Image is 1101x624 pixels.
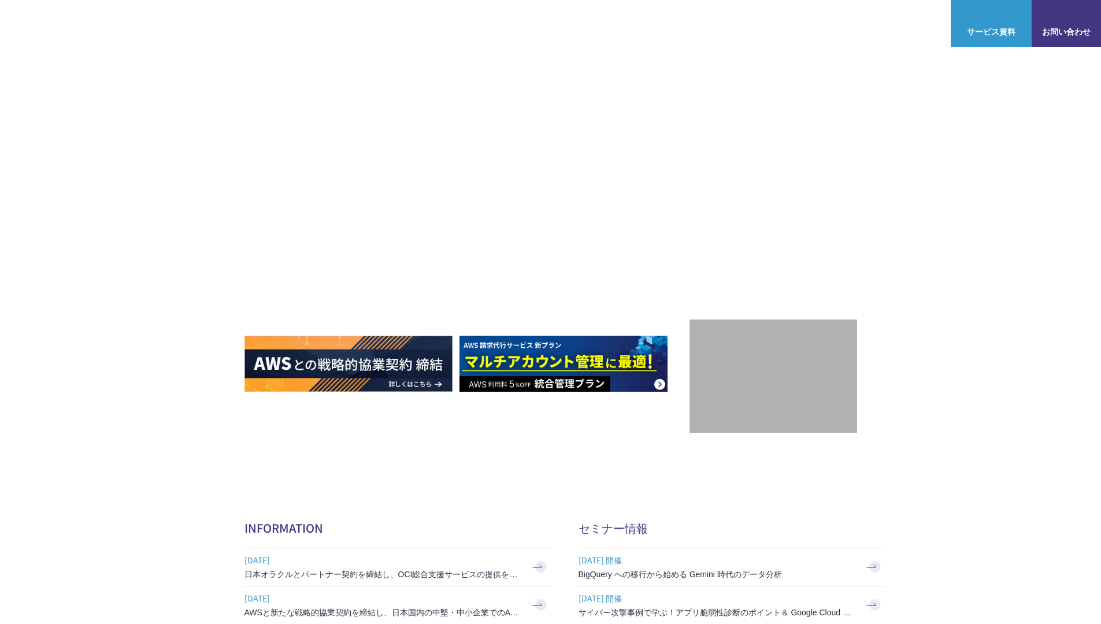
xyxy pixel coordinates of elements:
[244,519,551,536] h2: INFORMATION
[244,190,689,301] h1: AWS ジャーニーの 成功を実現
[579,548,885,586] a: [DATE] 開催 BigQuery への移行から始める Gemini 時代のデータ分析
[1032,25,1101,38] span: お問い合わせ
[579,551,856,569] span: [DATE] 開催
[784,17,817,29] a: 導入事例
[951,25,1032,38] span: サービス資料
[579,586,885,624] a: [DATE] 開催 サイバー攻撃事例で学ぶ！アプリ脆弱性診断のポイント＆ Google Cloud セキュリティ対策
[1057,9,1076,23] img: お問い合わせ
[579,607,856,618] h3: サイバー攻撃事例で学ぶ！アプリ脆弱性診断のポイント＆ Google Cloud セキュリティ対策
[579,569,856,580] h3: BigQuery への移行から始める Gemini 時代のデータ分析
[669,17,761,29] p: 業種別ソリューション
[244,548,551,586] a: [DATE] 日本オラクルとパートナー契約を締結し、OCI総合支援サービスの提供を開始
[459,336,668,392] img: AWS請求代行サービス 統合管理プラン
[907,17,939,29] a: ログイン
[133,11,217,35] span: NHN テコラス AWS総合支援サービス
[551,17,579,29] p: 強み
[579,519,885,536] h2: セミナー情報
[244,551,522,569] span: [DATE]
[602,17,646,29] p: サービス
[244,607,522,618] h3: AWSと新たな戦略的協業契約を締結し、日本国内の中堅・中小企業でのAWS活用を加速
[721,105,825,209] img: AWSプレミアティアサービスパートナー
[244,586,551,624] a: [DATE] AWSと新たな戦略的協業契約を締結し、日本国内の中堅・中小企業でのAWS活用を加速
[760,222,786,239] em: AWS
[244,128,689,179] p: AWSの導入からコスト削減、 構成・運用の最適化からデータ活用まで 規模や業種業態を問わない マネージドサービスで
[244,589,522,607] span: [DATE]
[713,337,834,421] img: 契約件数
[982,9,1000,23] img: AWS総合支援サービス C-Chorus サービス資料
[840,17,884,29] p: ナレッジ
[707,222,839,267] p: 最上位プレミアティア サービスパートナー
[244,336,453,392] img: AWSとの戦略的協業契約 締結
[17,9,217,37] a: AWS総合支援サービス C-Chorus NHN テコラスAWS総合支援サービス
[579,589,856,607] span: [DATE] 開催
[244,569,522,580] h3: 日本オラクルとパートナー契約を締結し、OCI総合支援サービスの提供を開始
